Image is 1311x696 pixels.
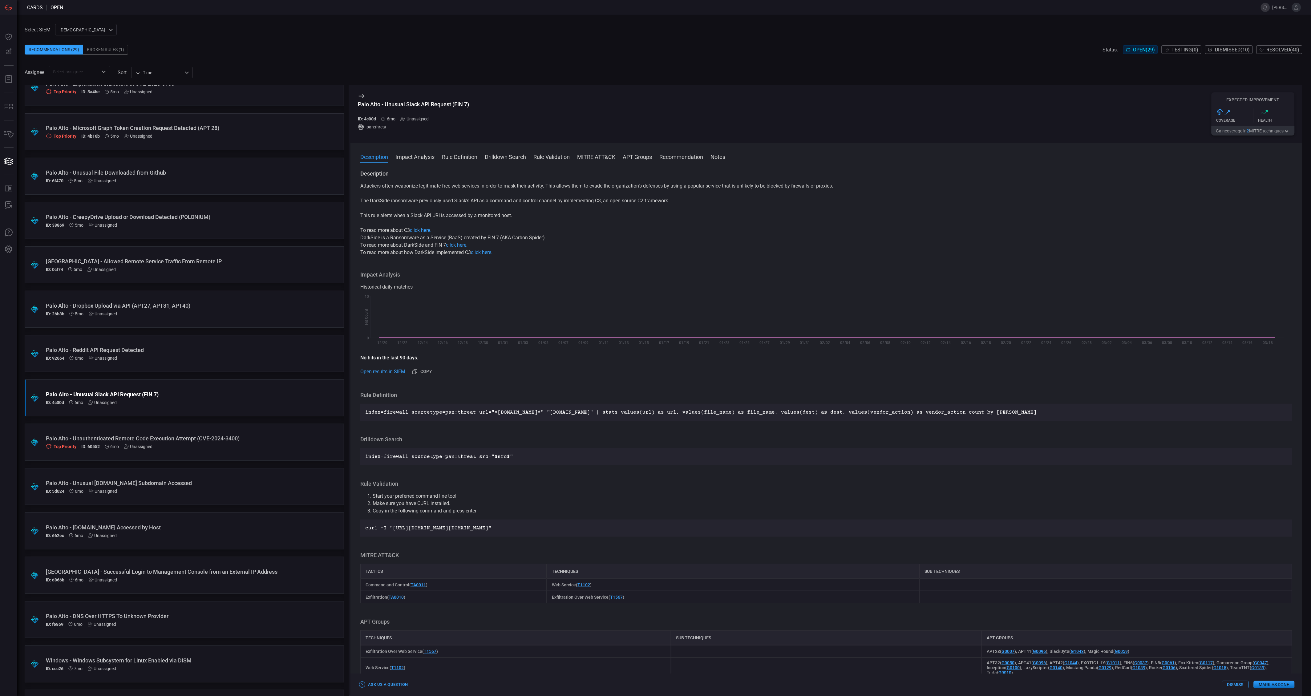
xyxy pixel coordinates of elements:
text: 03/08 [1162,341,1172,345]
span: APT41 ( ) [1018,660,1047,665]
a: G1039 [1132,665,1145,670]
span: Scattered Spider ( ) [1179,665,1228,670]
span: Mar 26, 2025 2:03 AM [75,356,84,361]
a: G0007 [1001,649,1014,654]
span: Dismissed ( 10 ) [1215,47,1250,53]
span: Assignee [25,69,44,75]
span: 2 [1247,128,1249,133]
span: Mar 26, 2025 2:03 AM [387,116,395,121]
div: pan:threat [358,124,469,130]
button: Ask Us a Question [358,680,409,690]
a: click here. [446,242,467,248]
span: Fox Kitten ( ) [1178,660,1214,665]
h5: ID: 92664 [46,356,64,361]
text: 02/14 [941,341,951,345]
div: Coverage [1216,118,1253,123]
span: Mar 18, 2025 11:29 PM [111,444,119,449]
span: APT41 ( ) [1018,649,1047,654]
button: Resolved(40) [1256,45,1302,54]
span: Apr 01, 2025 3:02 AM [75,311,84,316]
button: Rule Validation [533,153,570,160]
p: To read more about C3 [360,227,1292,234]
text: 02/10 [900,341,911,345]
span: FIN6 ( ) [1123,660,1149,665]
text: 02/20 [1001,341,1011,345]
text: 01/29 [780,341,790,345]
div: Sub techniques [671,630,982,645]
a: T1102 [391,665,404,670]
span: Web Service ( ) [366,665,405,670]
p: Attackers often weaponize legitimate free web services in order to mask their activity. This allo... [360,182,1292,190]
p: This rule alerts when a Slack API URI is accessed by a monitored host. [360,212,1292,219]
a: G0140 [1050,665,1062,670]
div: Unassigned [89,223,117,228]
button: Gaincoverage in2MITRE techniques [1212,126,1295,136]
p: [DEMOGRAPHIC_DATA] [59,27,107,33]
text: 01/11 [599,341,609,345]
text: 0 [367,336,369,340]
button: Copy [410,366,435,377]
text: 02/08 [880,341,891,345]
h3: Rule Validation [360,480,1292,488]
button: Open(29) [1123,45,1158,54]
div: Unassigned [88,533,117,538]
div: Palo Alto - Unauthenticated Remote Code Execution Attempt (CVE-2024-3400) [46,435,299,442]
text: 02/16 [961,341,971,345]
div: Unassigned [88,400,117,405]
label: sort [118,70,127,75]
h5: ID: 26b3b [46,311,64,316]
text: 03/14 [1223,341,1233,345]
button: Preferences [1,242,16,257]
a: T1102 [577,582,590,587]
div: Recommendations (29) [25,45,83,55]
p: curl -I "[URL][DOMAIN_NAME][DOMAIN_NAME]" [365,524,1287,532]
div: Historical daily matches [360,283,1292,291]
button: MITRE - Detection Posture [1,99,16,114]
button: Impact Analysis [395,153,435,160]
button: Description [360,153,388,160]
div: Unassigned [400,116,429,121]
a: G0106 [1163,665,1175,670]
strong: No hits in the last 90 days. [360,355,418,361]
h3: Drilldown Search [360,436,1292,443]
p: index=firewall sourcetype=pan:threat url="*[DOMAIN_NAME]*" "[DOMAIN_NAME]" | stats values(url) as... [365,409,1287,416]
text: 01/21 [699,341,710,345]
span: Mar 03, 2025 1:55 AM [74,622,83,627]
div: Unassigned [88,178,116,183]
div: Techniques [547,564,919,579]
text: 12/26 [438,341,448,345]
div: Unassigned [89,577,117,582]
div: Top Priority [46,89,76,95]
a: G0139 [1251,665,1264,670]
text: 01/05 [538,341,548,345]
text: 12/28 [458,341,468,345]
button: Dismiss [1222,681,1249,688]
text: 02/26 [1062,341,1072,345]
p: The DarkSide ransomware previously used Slack’s API as a command and control channel by implement... [360,197,1292,204]
h5: ID: 4b16b [81,134,100,139]
button: Mark as Done [1254,681,1295,688]
text: 01/25 [740,341,750,345]
a: G0059 [1115,649,1128,654]
div: Palo Alto - Unusual Slack API Request (FIN 7) [46,391,299,398]
a: G0117 [1200,660,1213,665]
li: Make sure you have CURL installed. [373,500,1292,507]
button: Testing(0) [1162,45,1201,54]
button: Cards [1,154,16,169]
span: Apr 15, 2025 7:04 AM [111,89,119,94]
a: G0096 [1033,660,1046,665]
text: 01/03 [518,341,528,345]
span: Exfiltration Over Web Service ( ) [366,649,438,654]
div: Unassigned [89,311,117,316]
text: 01/19 [679,341,690,345]
h3: Impact Analysis [360,271,1292,278]
div: Tactics [360,564,547,579]
div: Palo Alto - Microsoft Graph Token Creation Request Detected (APT 28) [46,125,299,131]
a: G0129 [1099,665,1111,670]
h3: APT Groups [360,618,1292,625]
text: 01/01 [498,341,508,345]
div: Palo Alto - CreepyDrive Upload or Download Detected (POLONIUM) [46,214,299,220]
button: Rule Definition [442,153,477,160]
span: APT32 ( ) [987,660,1016,665]
text: 03/02 [1102,341,1112,345]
